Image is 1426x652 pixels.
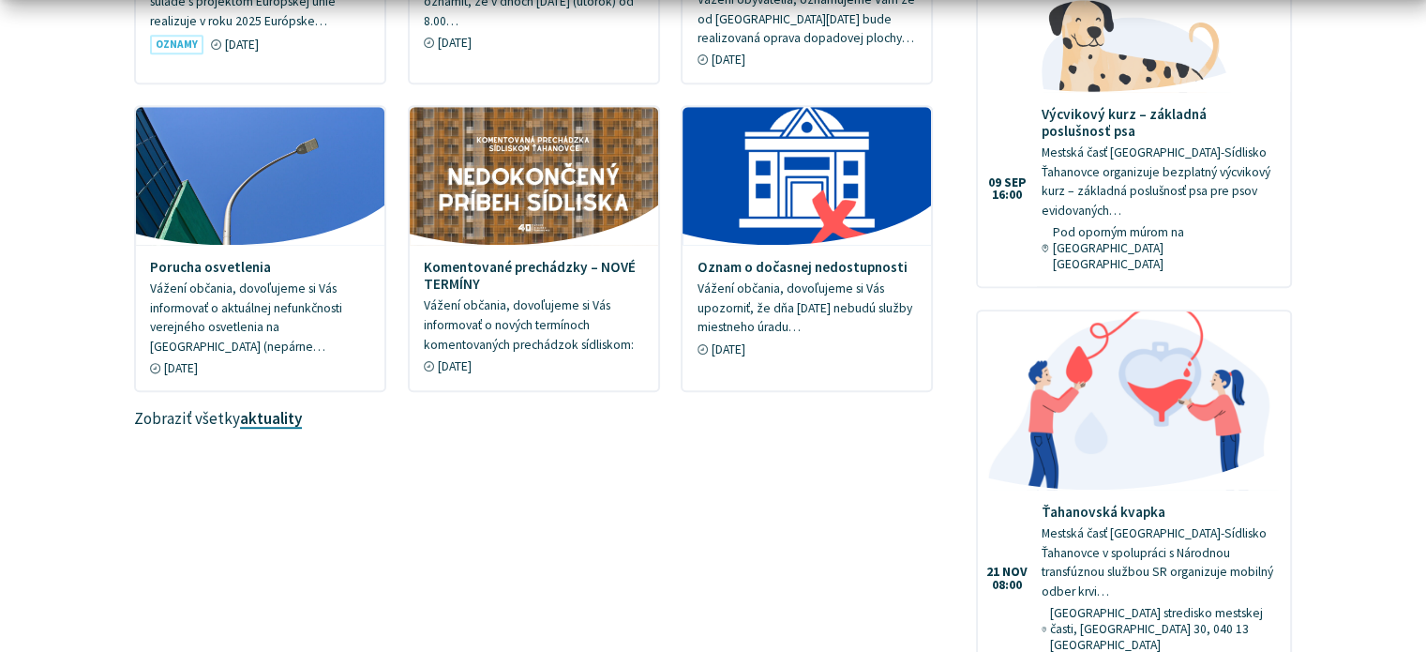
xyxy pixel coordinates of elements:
[438,358,472,374] span: [DATE]
[225,37,259,53] span: [DATE]
[150,280,370,356] p: Vážení občania, dovoľujeme si Vás informovať o aktuálnej nefunkčnosti verejného osvetlenia na [GE...
[683,107,931,371] a: Oznam o dočasnej nedostupnosti Vážení občania, dovoľujeme si Vás upozorniť, že dňa [DATE] nebudú ...
[410,107,658,388] a: Komentované prechádzky – NOVÉ TERMÍNY Vážení občania, dovoľujeme si Vás informovať o nových termí...
[712,52,745,68] span: [DATE]
[164,360,198,376] span: [DATE]
[698,259,918,276] h4: Oznam o dočasnej nedostupnosti
[712,341,745,357] span: [DATE]
[150,259,370,276] h4: Porucha osvetlenia
[986,566,999,579] span: 21
[1042,106,1276,140] h4: Výcvikový kurz – základná poslušnosť psa
[424,259,644,293] h4: Komentované prechádzky – NOVÉ TERMÍNY
[698,280,918,338] p: Vážení občania, dovoľujeme si Vás upozorniť, že dňa [DATE] nebudú služby miestneho úradu…
[134,407,933,432] p: Zobraziť všetky
[1004,176,1027,190] span: sep
[424,296,644,355] p: Vážení občania, dovoľujeme si Vás informovať o nových termínoch komentovaných prechádzok sídliskom:
[988,189,1027,202] span: 16:00
[1042,504,1276,521] h4: Ťahanovská kvapka
[1052,224,1275,272] span: Pod oporným múrom na [GEOGRAPHIC_DATA] [GEOGRAPHIC_DATA]
[136,107,384,390] a: Porucha osvetlenia Vážení občania, dovoľujeme si Vás informovať o aktuálnej nefunkčnosti verejnéh...
[1042,524,1276,601] p: Mestská časť [GEOGRAPHIC_DATA]-Sídlisko Ťahanovce v spolupráci s Národnou transfúznou službou SR ...
[1042,144,1276,220] p: Mestská časť [GEOGRAPHIC_DATA]-Sídlisko Ťahanovce organizuje bezplatný výcvikový kurz – základná ...
[240,408,302,429] a: Zobraziť všetky aktuality
[438,35,472,51] span: [DATE]
[986,579,1028,592] span: 08:00
[988,176,1001,190] span: 09
[150,35,203,54] span: Oznamy
[1002,566,1028,579] span: nov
